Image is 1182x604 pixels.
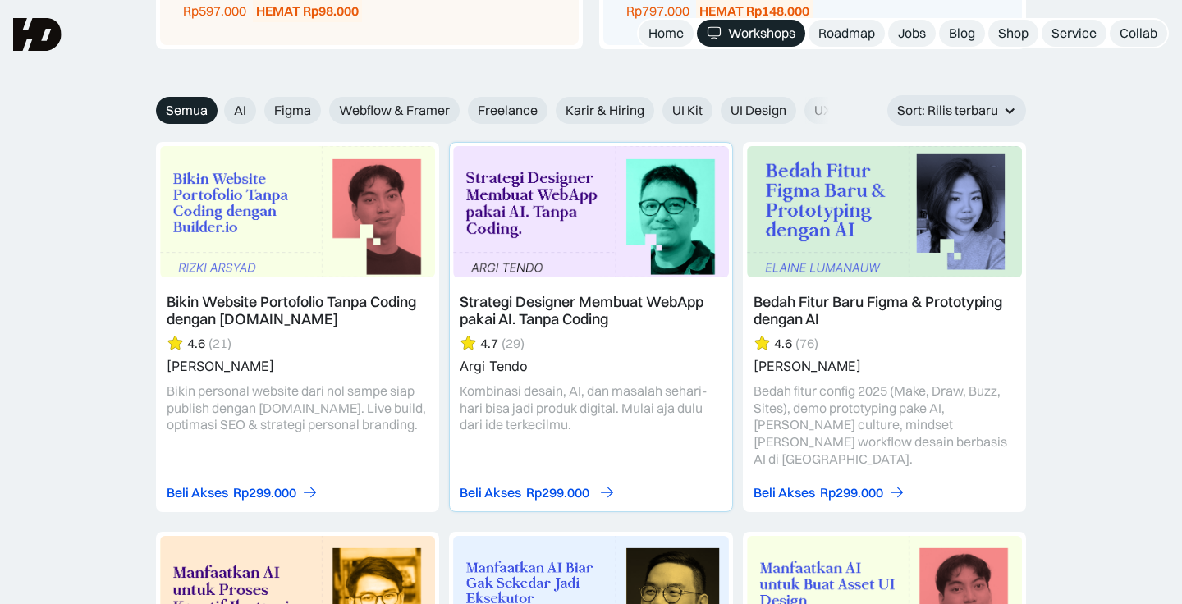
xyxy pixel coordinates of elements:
[234,102,246,119] span: AI
[478,102,538,119] span: Freelance
[988,20,1038,47] a: Shop
[1051,25,1097,42] div: Service
[526,484,589,501] div: Rp299.000
[897,102,998,119] div: Sort: Rilis terbaru
[167,484,228,501] div: Beli Akses
[460,484,521,501] div: Beli Akses
[639,20,694,47] a: Home
[728,25,795,42] div: Workshops
[256,2,359,20] div: HEMAT Rp98.000
[731,102,786,119] span: UI Design
[1110,20,1167,47] a: Collab
[887,95,1026,126] div: Sort: Rilis terbaru
[939,20,985,47] a: Blog
[566,102,644,119] span: Karir & Hiring
[898,25,926,42] div: Jobs
[814,102,875,119] span: UX Design
[167,484,318,501] a: Beli AksesRp299.000
[183,2,246,20] div: Rp597.000
[460,484,612,501] a: Beli AksesRp299.000
[1042,20,1106,47] a: Service
[949,25,975,42] div: Blog
[1120,25,1157,42] div: Collab
[809,20,885,47] a: Roadmap
[648,25,684,42] div: Home
[888,20,936,47] a: Jobs
[274,102,311,119] span: Figma
[998,25,1029,42] div: Shop
[166,102,208,119] span: Semua
[820,484,883,501] div: Rp299.000
[754,484,815,501] div: Beli Akses
[754,484,905,501] a: Beli AksesRp299.000
[697,20,805,47] a: Workshops
[699,2,809,20] div: HEMAT Rp148.000
[626,2,689,20] div: Rp797.000
[233,484,296,501] div: Rp299.000
[339,102,450,119] span: Webflow & Framer
[156,97,837,124] form: Email Form
[818,25,875,42] div: Roadmap
[672,102,703,119] span: UI Kit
